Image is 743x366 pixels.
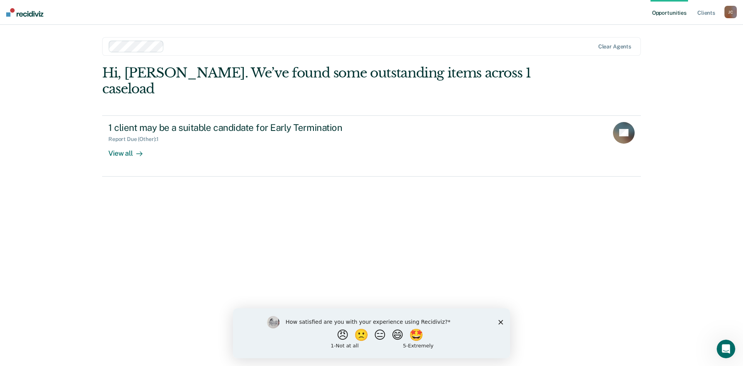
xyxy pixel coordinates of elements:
button: JC [724,6,737,18]
div: Report Due (Other) : 1 [108,136,165,143]
div: Hi, [PERSON_NAME]. We’ve found some outstanding items across 1 caseload [102,65,533,97]
iframe: Intercom live chat [717,340,735,358]
div: 1 client may be a suitable candidate for Early Termination [108,122,380,133]
img: Recidiviz [6,8,43,17]
div: View all [108,143,152,158]
a: 1 client may be a suitable candidate for Early TerminationReport Due (Other):1View all [102,115,641,177]
iframe: Survey by Kim from Recidiviz [233,308,510,358]
div: Clear agents [598,43,631,50]
div: J C [724,6,737,18]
